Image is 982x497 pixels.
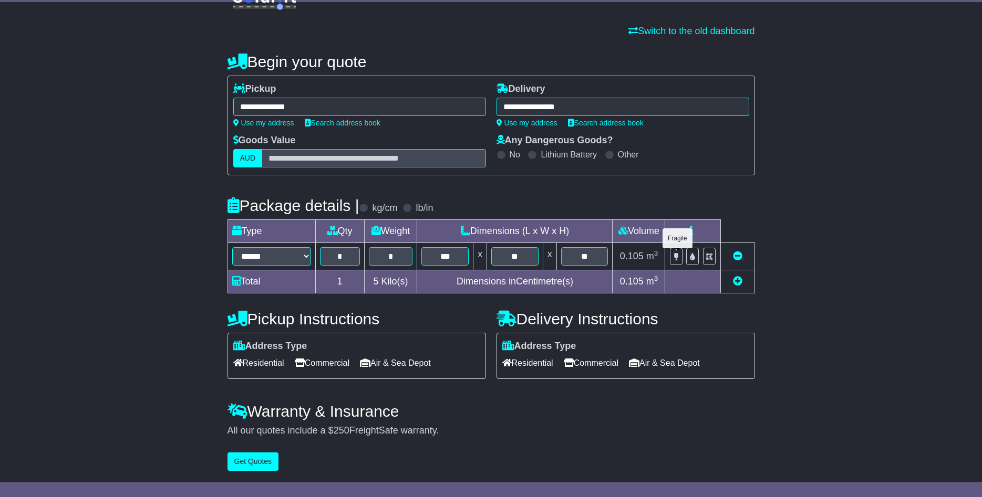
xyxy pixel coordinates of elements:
[233,341,307,352] label: Address Type
[628,26,754,36] a: Switch to the old dashboard
[233,119,294,127] a: Use my address
[613,220,665,243] td: Volume
[233,83,276,95] label: Pickup
[334,425,349,436] span: 250
[295,355,349,371] span: Commercial
[654,274,658,282] sup: 3
[228,270,315,293] td: Total
[417,220,613,243] td: Dimensions (L x W x H)
[364,270,417,293] td: Kilo(s)
[646,276,658,287] span: m
[228,425,755,437] div: All our quotes include a $ FreightSafe warranty.
[733,251,742,261] a: Remove this item
[360,355,431,371] span: Air & Sea Depot
[233,149,263,167] label: AUD
[305,119,380,127] a: Search address book
[373,276,378,287] span: 5
[564,355,618,371] span: Commercial
[497,310,755,327] h4: Delivery Instructions
[543,243,556,270] td: x
[228,220,315,243] td: Type
[654,249,658,257] sup: 3
[629,355,700,371] span: Air & Sea Depot
[228,53,755,70] h4: Begin your quote
[473,243,487,270] td: x
[233,355,284,371] span: Residential
[315,220,364,243] td: Qty
[364,220,417,243] td: Weight
[618,150,639,160] label: Other
[646,251,658,261] span: m
[417,270,613,293] td: Dimensions in Centimetre(s)
[497,119,557,127] a: Use my address
[416,203,433,214] label: lb/in
[497,135,613,146] label: Any Dangerous Goods?
[502,341,576,352] label: Address Type
[733,276,742,287] a: Add new item
[228,452,279,471] button: Get Quotes
[228,310,486,327] h4: Pickup Instructions
[510,150,520,160] label: No
[663,228,692,248] div: Fragile
[315,270,364,293] td: 1
[497,83,545,95] label: Delivery
[620,251,644,261] span: 0.105
[502,355,553,371] span: Residential
[568,119,644,127] a: Search address book
[233,135,296,146] label: Goods Value
[372,203,397,214] label: kg/cm
[228,197,359,214] h4: Package details |
[228,403,755,420] h4: Warranty & Insurance
[620,276,644,287] span: 0.105
[541,150,597,160] label: Lithium Battery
